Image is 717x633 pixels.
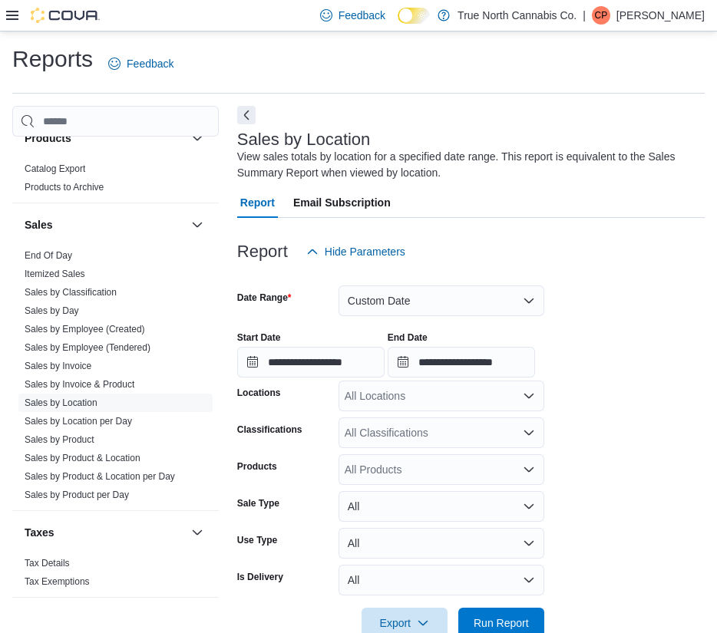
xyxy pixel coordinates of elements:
[237,242,288,261] h3: Report
[237,292,292,304] label: Date Range
[25,397,97,409] span: Sales by Location
[188,523,207,542] button: Taxes
[388,347,535,377] input: Press the down key to open a popover containing a calendar.
[25,434,94,445] a: Sales by Product
[25,217,53,232] h3: Sales
[25,305,79,316] a: Sales by Day
[25,342,150,353] a: Sales by Employee (Tendered)
[25,575,90,588] span: Tax Exemptions
[339,565,544,595] button: All
[25,130,71,146] h3: Products
[237,497,279,509] label: Sale Type
[25,397,97,408] a: Sales by Location
[237,106,256,124] button: Next
[339,8,385,23] span: Feedback
[388,331,428,344] label: End Date
[25,305,79,317] span: Sales by Day
[458,6,577,25] p: True North Cannabis Co.
[25,181,104,193] span: Products to Archive
[12,44,93,74] h1: Reports
[592,6,610,25] div: Charmella Penchuk
[240,187,275,218] span: Report
[25,379,134,390] a: Sales by Invoice & Product
[616,6,705,25] p: [PERSON_NAME]
[25,415,132,427] span: Sales by Location per Day
[188,216,207,234] button: Sales
[25,452,140,464] span: Sales by Product & Location
[25,324,145,335] a: Sales by Employee (Created)
[339,285,544,316] button: Custom Date
[25,434,94,446] span: Sales by Product
[25,453,140,463] a: Sales by Product & Location
[25,286,117,298] span: Sales by Classification
[12,554,219,597] div: Taxes
[25,250,72,261] a: End Of Day
[237,347,385,377] input: Press the down key to open a popover containing a calendar.
[25,525,185,540] button: Taxes
[25,182,104,193] a: Products to Archive
[595,6,608,25] span: CP
[398,8,430,24] input: Dark Mode
[339,491,544,522] button: All
[237,534,277,546] label: Use Type
[474,615,529,631] span: Run Report
[25,378,134,391] span: Sales by Invoice & Product
[237,149,697,181] div: View sales totals by location for a specified date range. This report is equivalent to the Sales ...
[25,130,185,146] button: Products
[25,576,90,587] a: Tax Exemptions
[583,6,586,25] p: |
[25,470,175,483] span: Sales by Product & Location per Day
[25,557,70,569] span: Tax Details
[25,360,91,372] span: Sales by Invoice
[325,244,405,259] span: Hide Parameters
[237,331,281,344] label: Start Date
[25,471,175,482] a: Sales by Product & Location per Day
[25,525,55,540] h3: Taxes
[25,249,72,262] span: End Of Day
[31,8,100,23] img: Cova
[25,268,85,280] span: Itemized Sales
[25,341,150,354] span: Sales by Employee (Tendered)
[523,463,535,476] button: Open list of options
[293,187,391,218] span: Email Subscription
[188,129,207,147] button: Products
[523,390,535,402] button: Open list of options
[25,416,132,427] a: Sales by Location per Day
[25,287,117,298] a: Sales by Classification
[102,48,180,79] a: Feedback
[25,163,85,175] span: Catalog Export
[25,217,185,232] button: Sales
[127,56,173,71] span: Feedback
[237,130,371,149] h3: Sales by Location
[25,163,85,174] a: Catalog Export
[25,323,145,335] span: Sales by Employee (Created)
[25,490,129,500] a: Sales by Product per Day
[25,269,85,279] a: Itemized Sales
[237,571,283,583] label: Is Delivery
[25,361,91,371] a: Sales by Invoice
[237,387,281,399] label: Locations
[300,236,411,267] button: Hide Parameters
[237,460,277,473] label: Products
[523,427,535,439] button: Open list of options
[237,424,302,436] label: Classifications
[25,558,70,569] a: Tax Details
[25,489,129,501] span: Sales by Product per Day
[12,160,219,203] div: Products
[339,528,544,559] button: All
[12,246,219,510] div: Sales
